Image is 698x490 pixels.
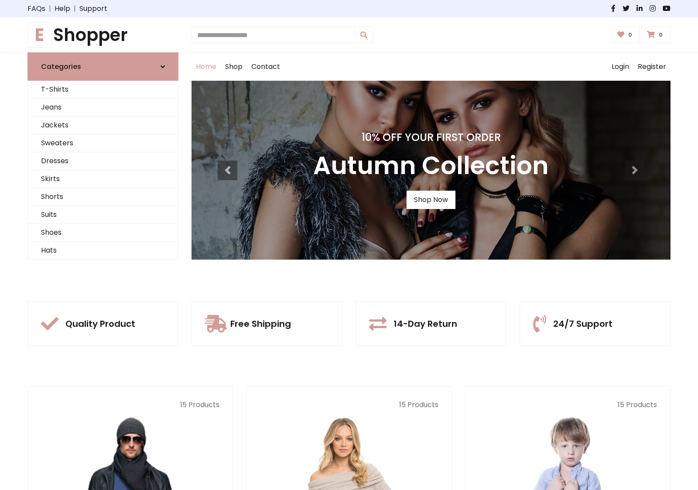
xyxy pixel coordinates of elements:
a: Help [55,3,70,14]
a: FAQs [27,3,45,14]
span: 0 [657,31,665,39]
a: Sweaters [28,134,178,152]
h6: Categories [41,62,81,71]
a: Categories [27,52,178,81]
p: 15 Products [41,400,219,410]
a: Contact [247,53,284,81]
a: Home [192,53,221,81]
a: Jackets [28,117,178,134]
a: Shop Now [407,191,455,209]
span: E [27,22,51,48]
a: EShopper [27,24,178,45]
a: Login [607,53,633,81]
h5: Quality Product [65,319,135,329]
h5: Free Shipping [230,319,291,329]
p: 15 Products [260,400,438,410]
h1: Shopper [27,24,178,45]
a: Suits [28,206,178,224]
span: | [45,3,55,14]
a: 0 [641,27,671,43]
span: 0 [626,31,634,39]
a: 0 [612,27,640,43]
h5: 14-Day Return [393,319,457,329]
p: 15 Products [479,400,657,410]
a: Shorts [28,188,178,206]
a: Jeans [28,99,178,117]
span: | [70,3,79,14]
a: Shoes [28,224,178,242]
a: Register [633,53,671,81]
a: Shop [221,53,247,81]
a: Hats [28,242,178,260]
h4: 10% Off Your First Order [313,131,549,144]
a: T-Shirts [28,81,178,99]
a: Support [79,3,107,14]
h3: Autumn Collection [313,151,549,180]
a: Dresses [28,152,178,170]
a: Skirts [28,170,178,188]
h5: 24/7 Support [553,319,612,329]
